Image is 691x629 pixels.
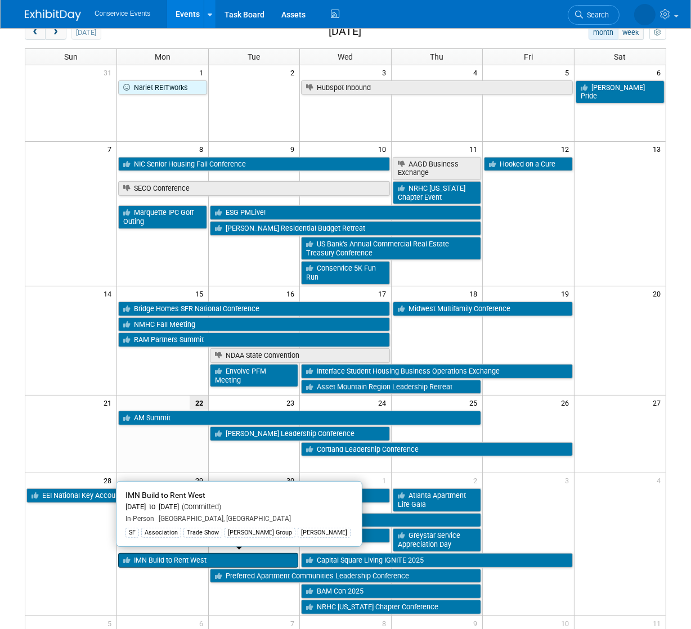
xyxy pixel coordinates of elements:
[393,488,482,511] a: Atlanta Apartment Life Gala
[118,80,207,95] a: Nariet REITworks
[652,396,666,410] span: 27
[106,142,116,156] span: 7
[285,286,299,300] span: 16
[377,286,391,300] span: 17
[64,52,78,61] span: Sun
[589,25,618,40] button: month
[285,473,299,487] span: 30
[301,553,573,568] a: Capital Square Living IGNITE 2025
[654,29,661,37] i: Personalize Calendar
[393,302,573,316] a: Midwest Multifamily Conference
[301,80,573,95] a: Hubspot Inbound
[381,65,391,79] span: 3
[25,25,46,40] button: prev
[289,142,299,156] span: 9
[102,65,116,79] span: 31
[472,473,482,487] span: 2
[125,502,353,512] div: [DATE] to [DATE]
[198,65,208,79] span: 1
[649,25,666,40] button: myCustomButton
[338,52,353,61] span: Wed
[210,426,390,441] a: [PERSON_NAME] Leadership Conference
[656,65,666,79] span: 6
[25,10,81,21] img: ExhibitDay
[125,491,205,500] span: IMN Build to Rent West
[71,25,101,40] button: [DATE]
[618,25,644,40] button: week
[301,364,573,379] a: Interface Student Housing Business Operations Exchange
[564,65,574,79] span: 5
[194,286,208,300] span: 15
[614,52,626,61] span: Sat
[393,181,482,204] a: NRHC [US_STATE] Chapter Event
[381,473,391,487] span: 1
[118,205,207,228] a: Marquette IPC Golf Outing
[377,142,391,156] span: 10
[141,528,181,538] div: Association
[125,515,154,523] span: In-Person
[329,25,361,38] h2: [DATE]
[393,157,482,180] a: AAGD Business Exchange
[583,11,609,19] span: Search
[468,396,482,410] span: 25
[210,569,482,583] a: Preferred Apartment Communities Leadership Conference
[155,52,170,61] span: Mon
[102,473,116,487] span: 28
[210,221,482,236] a: [PERSON_NAME] Residential Budget Retreat
[301,261,390,284] a: Conservice 5K Fun Run
[468,142,482,156] span: 11
[634,4,656,25] img: Amiee Griffey
[652,142,666,156] span: 13
[118,317,390,332] a: NMHC Fall Meeting
[468,286,482,300] span: 18
[301,442,573,457] a: Cortland Leadership Conference
[210,348,390,363] a: NDAA State Convention
[118,333,390,347] a: RAM Partners Summit
[45,25,66,40] button: next
[298,528,351,538] div: [PERSON_NAME]
[656,473,666,487] span: 4
[484,157,573,172] a: Hooked on a Cure
[225,528,295,538] div: [PERSON_NAME] Group
[118,302,390,316] a: Bridge Homes SFR National Conference
[26,488,390,503] a: EEI National Key Accounts Fall Workshop
[430,52,444,61] span: Thu
[301,600,481,614] a: NRHC [US_STATE] Chapter Conference
[95,10,150,17] span: Conservice Events
[154,515,291,523] span: [GEOGRAPHIC_DATA], [GEOGRAPHIC_DATA]
[194,473,208,487] span: 29
[118,157,390,172] a: NIC Senior Housing Fall Conference
[179,502,221,511] span: (Committed)
[118,553,298,568] a: IMN Build to Rent West
[560,286,574,300] span: 19
[301,380,481,394] a: Asset Mountain Region Leadership Retreat
[393,528,482,551] a: Greystar Service Appreciation Day
[118,181,390,196] a: SECO Conference
[472,65,482,79] span: 4
[210,364,299,387] a: Envolve PFM Meeting
[576,80,665,104] a: [PERSON_NAME] Pride
[560,396,574,410] span: 26
[183,528,222,538] div: Trade Show
[524,52,533,61] span: Fri
[118,411,481,425] a: AM Summit
[210,205,482,220] a: ESG PMLive!
[560,142,574,156] span: 12
[301,237,481,260] a: US Bank’s Annual Commercial Real Estate Treasury Conference
[102,286,116,300] span: 14
[102,396,116,410] span: 21
[568,5,620,25] a: Search
[248,52,260,61] span: Tue
[190,396,208,410] span: 22
[564,473,574,487] span: 3
[301,584,481,599] a: BAM Con 2025
[652,286,666,300] span: 20
[285,396,299,410] span: 23
[289,65,299,79] span: 2
[377,396,391,410] span: 24
[198,142,208,156] span: 8
[125,528,139,538] div: SF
